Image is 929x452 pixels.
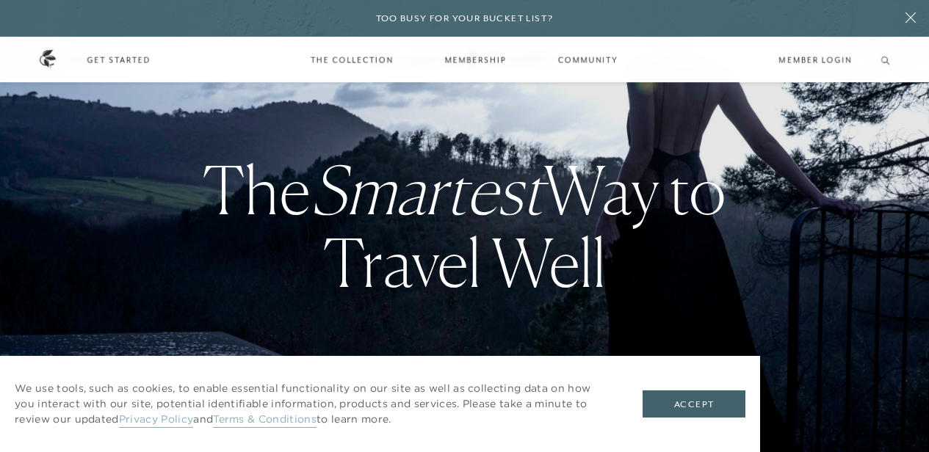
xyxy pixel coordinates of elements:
strong: Way to Travel Well [311,150,726,302]
em: Smartest [311,150,543,230]
a: The Collection [296,39,408,81]
a: Privacy Policy [119,412,193,428]
button: Accept [643,390,745,418]
a: Get Started [87,54,151,67]
a: Community [543,39,633,81]
a: Terms & Conditions [213,412,317,428]
p: We use tools, such as cookies, to enable essential functionality on our site as well as collectin... [15,381,613,427]
a: Member Login [779,54,852,67]
a: Membership [430,39,521,81]
h3: The [186,153,743,299]
h6: Too busy for your bucket list? [376,12,554,26]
